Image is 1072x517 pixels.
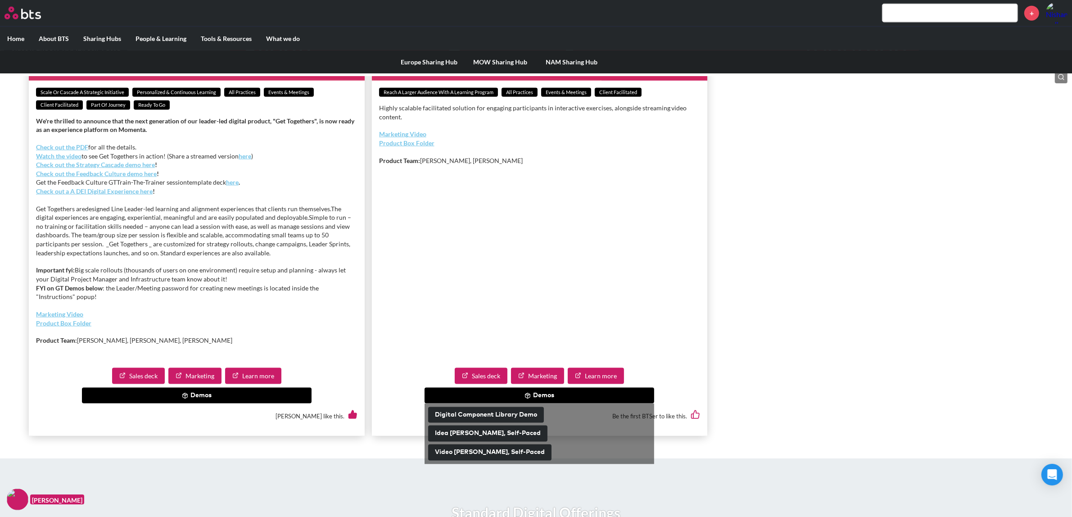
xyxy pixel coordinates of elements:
[1041,464,1063,485] div: Open Intercom Messenger
[32,27,76,50] label: About BTS
[379,130,426,138] a: Marketing Video
[379,88,498,97] span: Reach a Larger Audience With a Learning Program
[455,368,507,384] a: Sales deck
[239,178,240,186] strong: .
[82,388,312,404] button: Demos
[5,7,41,19] img: BTS Logo
[86,100,130,110] span: Part of Journey
[568,368,624,384] a: Learn more
[36,204,357,258] p: designed Line Leader-led learning and alignment experiences that clients run themselves. Simple t...
[36,266,357,301] p: Big scale rollouts (thousands of users on one environment) require setup and planning - always le...
[379,139,434,147] a: Product Box Folder
[36,205,85,213] em: Get Togethers are
[1046,2,1067,24] img: Nishant Jadhav
[112,368,165,384] a: Sales deck
[379,157,420,164] strong: Product Team:
[36,336,357,345] p: [PERSON_NAME], [PERSON_NAME], [PERSON_NAME]
[379,156,701,165] p: [PERSON_NAME], [PERSON_NAME]
[168,368,222,384] a: Marketing
[5,7,58,19] a: Go home
[36,88,129,97] span: Scale or Cascade a Strategic Initiative
[36,170,157,177] a: Check out the Feedback Culture demo here
[36,117,354,134] strong: We're thrilled to announce that the next generation of our leader-led digital product, "Get Toget...
[153,187,155,195] strong: !
[36,143,88,151] a: Check out the PDF
[36,336,77,344] strong: Product Team:
[595,88,642,97] span: Client facilitated
[428,426,547,442] button: Idea [PERSON_NAME], Self-Paced
[379,404,701,428] div: Be the first BTSer to like this.
[425,388,654,404] button: Demos
[225,368,281,384] a: Learn more
[1024,6,1039,21] a: +
[224,88,260,97] span: All practices
[541,88,591,97] span: Events & Meetings
[7,489,28,510] img: F
[511,368,564,384] a: Marketing
[36,143,357,196] p: for all the details. to see Get Togethers in action! (Share a streamed version ) Get the Feedback...
[226,178,239,186] a: here
[36,100,83,110] span: Client facilitated
[502,88,538,97] span: All practices
[36,404,357,428] div: [PERSON_NAME] like this.
[117,178,187,186] em: Train-The-Trainer session
[36,161,155,168] a: Check out the Strategy Cascade demo here
[259,27,307,50] label: What we do
[264,88,314,97] span: Events & Meetings
[36,319,91,327] a: Product Box Folder
[134,100,170,110] span: Ready to go
[194,27,259,50] label: Tools & Resources
[157,170,159,177] strong: !
[132,88,221,97] span: Personalized & Continuous Learning
[36,187,153,195] a: Check out a A DEI Digital Experience here
[36,152,81,160] a: Watch the video
[36,266,75,274] strong: Important fyi:
[30,494,84,505] figcaption: [PERSON_NAME]
[239,152,251,160] a: here
[1046,2,1067,24] a: Profile
[128,27,194,50] label: People & Learning
[428,407,544,423] button: Digital Component Library Demo
[428,444,552,461] button: Video [PERSON_NAME], Self-Paced
[379,104,701,121] p: Highly scalable facilitated solution for engaging participants in interactive exercises, alongsid...
[36,310,83,318] a: Marketing Video
[155,161,157,168] strong: !
[76,27,128,50] label: Sharing Hubs
[36,284,103,292] strong: FYI on GT Demos below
